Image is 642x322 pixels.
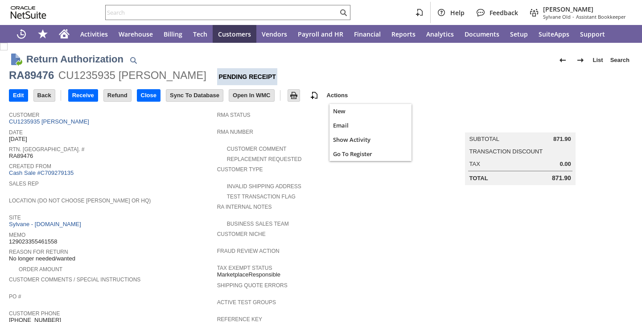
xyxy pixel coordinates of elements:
span: Go To Register [333,150,408,158]
span: Help [450,8,465,17]
a: Reports [386,25,421,43]
a: Reason For Return [9,249,68,255]
input: Sync To Database [166,90,223,101]
span: 0.00 [560,161,571,168]
a: Home [53,25,75,43]
span: RA89476 [9,153,33,160]
div: RA89476 [9,68,54,83]
a: RA Internal Notes [217,204,272,210]
span: 871.90 [552,174,571,182]
a: RMA Status [217,112,251,118]
a: Vendors [256,25,292,43]
span: Assistant Bookkeeper [576,13,626,20]
span: Customers [218,30,251,38]
a: Order Amount [19,266,62,272]
a: Billing [158,25,188,43]
a: Tax Exempt Status [217,265,272,271]
a: Memo [9,232,25,238]
a: Sylvane - [DOMAIN_NAME] [9,221,83,227]
a: Search [607,53,633,67]
svg: Search [338,7,349,18]
a: Total [469,175,488,182]
a: CU1235935 [PERSON_NAME] [9,118,91,125]
a: SuiteApps [533,25,575,43]
a: Customers [213,25,256,43]
div: Pending Receipt [217,68,277,85]
img: Quick Find [128,55,139,66]
a: Created From [9,163,51,169]
span: Vendors [262,30,287,38]
span: New [333,107,408,115]
caption: Summary [465,118,576,132]
input: Print [288,90,300,101]
span: Sylvane Old [543,13,571,20]
a: Customer Comment [227,146,287,152]
a: Business Sales Team [227,221,289,227]
input: Close [137,90,160,101]
a: Customer Comments / Special Instructions [9,277,140,283]
a: RMA Number [217,129,253,135]
a: Sales Rep [9,181,39,187]
svg: logo [11,6,46,19]
a: Analytics [421,25,459,43]
a: Cash Sale #C709279135 [9,169,74,176]
span: Payroll and HR [298,30,343,38]
span: Feedback [490,8,518,17]
svg: Recent Records [16,29,27,39]
a: Activities [75,25,113,43]
span: Activities [80,30,108,38]
a: Subtotal [469,136,499,142]
span: [DATE] [9,136,27,143]
a: List [589,53,607,67]
h1: Return Authorization [26,52,123,66]
a: Warehouse [113,25,158,43]
a: Financial [349,25,386,43]
a: Setup [505,25,533,43]
a: Shipping Quote Errors [217,282,288,289]
a: Actions [323,92,352,99]
input: Receive [69,90,98,101]
span: Tech [193,30,207,38]
a: Fraud Review Action [217,248,280,254]
span: Reports [391,30,416,38]
a: Date [9,129,23,136]
span: Billing [164,30,182,38]
a: Recent Records [11,25,32,43]
div: Go To Register [329,147,412,161]
input: Edit [9,90,28,101]
div: Email [329,118,412,132]
a: Documents [459,25,505,43]
span: No longer needed/wanted [9,255,75,262]
a: Transaction Discount [469,148,543,155]
a: Tech [188,25,213,43]
a: Rtn. [GEOGRAPHIC_DATA]. # [9,146,84,153]
a: Site [9,215,21,221]
img: add-record.svg [309,90,320,101]
a: Customer Niche [217,231,266,237]
a: Customer Phone [9,310,60,317]
span: 871.90 [553,136,571,143]
span: MarketplaceResponsible [217,271,280,278]
a: Invalid Shipping Address [227,183,301,190]
input: Search [106,7,338,18]
span: 129023355461558 [9,238,57,245]
span: - [572,13,574,20]
div: CU1235935 [PERSON_NAME] [58,68,206,83]
img: Print [288,90,299,101]
a: Test Transaction Flag [227,194,296,200]
span: Analytics [426,30,454,38]
svg: Shortcuts [37,29,48,39]
a: Customer [9,112,39,118]
a: Support [575,25,610,43]
span: Show Activity [333,136,408,144]
span: Documents [465,30,499,38]
img: Previous [557,55,568,66]
input: Refund [104,90,131,101]
a: Location (Do Not Choose [PERSON_NAME] or HQ) [9,198,151,204]
span: [PERSON_NAME] [543,5,626,13]
div: New [329,104,412,118]
a: PO # [9,293,21,300]
span: Email [333,121,408,129]
a: Payroll and HR [292,25,349,43]
input: Open In WMC [229,90,274,101]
